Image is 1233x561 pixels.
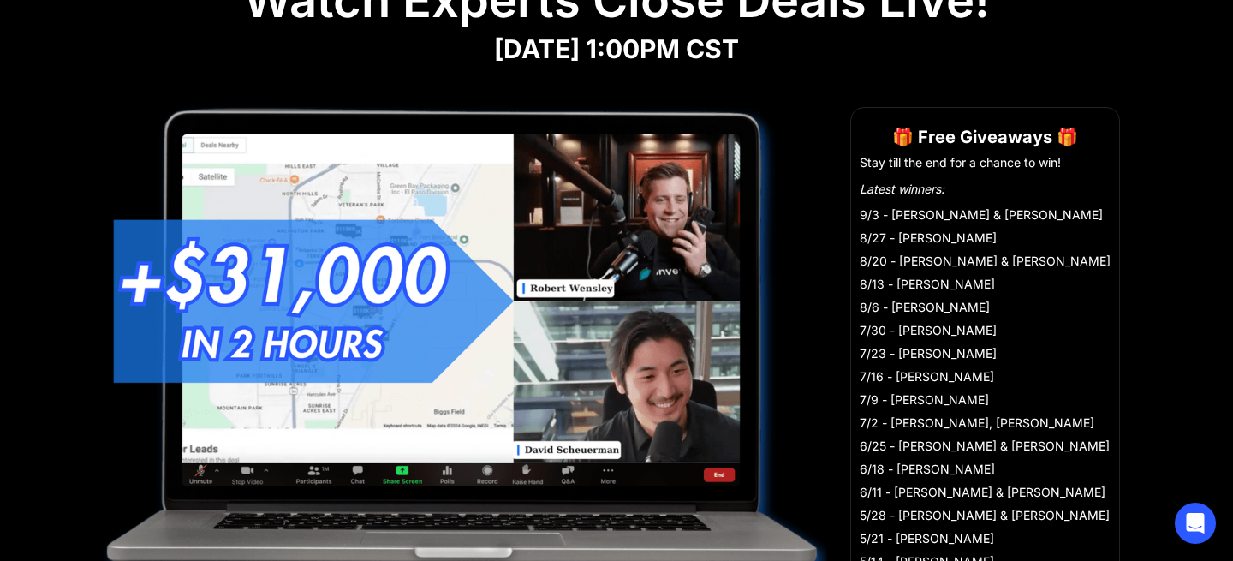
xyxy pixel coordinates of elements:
div: Open Intercom Messenger [1175,503,1216,544]
strong: 🎁 Free Giveaways 🎁 [892,127,1078,147]
em: Latest winners: [860,182,944,196]
li: Stay till the end for a chance to win! [860,154,1111,171]
strong: [DATE] 1:00PM CST [494,33,739,64]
